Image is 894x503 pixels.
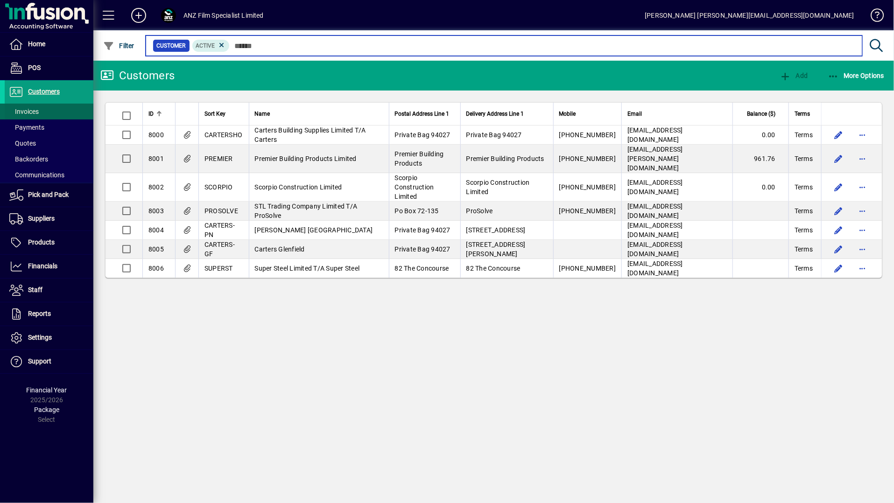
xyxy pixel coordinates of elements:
a: Invoices [5,104,93,119]
span: [STREET_ADDRESS][PERSON_NAME] [466,241,526,258]
span: 82 The Concourse [466,265,521,272]
button: More options [855,261,870,276]
a: Backorders [5,151,93,167]
button: More options [855,203,870,218]
span: Scorpio Construction Limited [466,179,530,196]
span: [PHONE_NUMBER] [559,183,616,191]
span: Filter [103,42,134,49]
span: Premier Building Products Limited [255,155,357,162]
span: 82 The Concourse [395,265,449,272]
a: Suppliers [5,207,93,231]
button: More options [855,127,870,142]
span: Add [780,72,808,79]
button: Edit [831,203,846,218]
span: PROSOLVE [204,207,238,215]
span: ID [148,109,154,119]
button: More options [855,151,870,166]
span: Premier Building Products [395,150,444,167]
span: [PHONE_NUMBER] [559,155,616,162]
div: Mobile [559,109,616,119]
a: Pick and Pack [5,183,93,207]
button: Profile [154,7,183,24]
a: Support [5,350,93,373]
span: [PERSON_NAME] [GEOGRAPHIC_DATA] [255,226,373,234]
span: SCORPIO [204,183,233,191]
div: ANZ Film Specialist Limited [183,8,264,23]
div: Email [627,109,727,119]
span: Private Bag 94027 [395,226,451,234]
span: Staff [28,286,42,293]
span: [EMAIL_ADDRESS][DOMAIN_NAME] [627,179,683,196]
span: STL Trading Company Limited T/A ProSolve [255,203,358,219]
a: Knowledge Base [864,2,882,32]
span: Carters Glenfield [255,245,305,253]
span: Email [627,109,642,119]
span: ProSolve [466,207,493,215]
span: CARTERS-PN [204,222,235,238]
button: Add [777,67,810,84]
button: Edit [831,223,846,238]
span: Pick and Pack [28,191,69,198]
span: Private Bag 94027 [395,131,451,139]
a: Financials [5,255,93,278]
span: CARTERS-GF [204,241,235,258]
td: 0.00 [732,173,788,202]
div: [PERSON_NAME] [PERSON_NAME][EMAIL_ADDRESS][DOMAIN_NAME] [645,8,854,23]
span: 8004 [148,226,164,234]
span: Terms [795,264,813,273]
span: Package [34,406,59,413]
span: [EMAIL_ADDRESS][DOMAIN_NAME] [627,222,683,238]
a: Communications [5,167,93,183]
span: Super Steel Limited T/A Super Steel [255,265,360,272]
button: Edit [831,127,846,142]
a: Home [5,33,93,56]
span: [STREET_ADDRESS] [466,226,526,234]
span: Invoices [9,108,39,115]
span: CARTERSHO [204,131,242,139]
span: [EMAIL_ADDRESS][PERSON_NAME][DOMAIN_NAME] [627,146,683,172]
span: Po Box 72-135 [395,207,439,215]
span: Terms [795,245,813,254]
button: Edit [831,180,846,195]
a: Staff [5,279,93,302]
a: Settings [5,326,93,349]
span: Active [196,42,215,49]
span: Home [28,40,45,48]
span: SUPERST [204,265,233,272]
span: Suppliers [28,215,55,222]
span: [PHONE_NUMBER] [559,265,616,272]
button: Edit [831,261,846,276]
span: Terms [795,109,810,119]
span: 8005 [148,245,164,253]
mat-chip: Activation Status: Active [192,40,230,52]
td: 0.00 [732,126,788,145]
span: Sort Key [204,109,225,119]
span: Terms [795,182,813,192]
span: Financial Year [27,386,67,394]
span: Terms [795,154,813,163]
a: Reports [5,302,93,326]
button: Edit [831,242,846,257]
a: POS [5,56,93,80]
span: 8001 [148,155,164,162]
span: Customers [28,88,60,95]
span: Private Bag 94027 [395,245,451,253]
span: [EMAIL_ADDRESS][DOMAIN_NAME] [627,260,683,277]
span: More Options [828,72,885,79]
button: Edit [831,151,846,166]
span: Quotes [9,140,36,147]
span: [PHONE_NUMBER] [559,207,616,215]
span: Settings [28,334,52,341]
span: POS [28,64,41,71]
span: 8000 [148,131,164,139]
span: PREMIER [204,155,233,162]
span: Reports [28,310,51,317]
span: [PHONE_NUMBER] [559,131,616,139]
div: Name [255,109,383,119]
td: 961.76 [732,145,788,173]
span: Private Bag 94027 [466,131,522,139]
span: [EMAIL_ADDRESS][DOMAIN_NAME] [627,203,683,219]
span: Support [28,357,51,365]
button: More options [855,180,870,195]
div: ID [148,109,169,119]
